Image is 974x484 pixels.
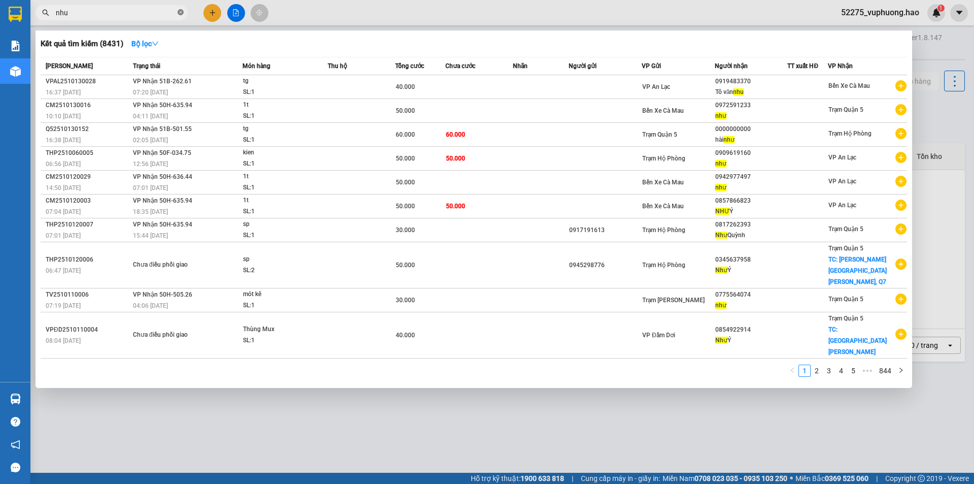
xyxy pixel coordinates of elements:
div: SL: 1 [243,87,319,98]
div: Quỳnh [715,230,787,241]
li: Previous Page [786,365,798,377]
span: Chưa cước [445,62,475,70]
span: 60.000 [446,131,465,138]
span: như [715,302,726,309]
a: 1 [799,365,810,376]
span: plus-circle [895,200,907,211]
span: 02:05 [DATE] [133,137,168,144]
span: Nhãn [513,62,528,70]
span: Trạm Quận 5 [828,245,863,252]
span: 50.000 [446,155,465,162]
div: 0775564074 [715,289,787,300]
div: kien [243,147,319,158]
div: 0919483370 [715,76,787,87]
span: Trạm Quận 5 [828,106,863,113]
span: 60.000 [396,131,415,138]
span: Trạm Quận 5 [828,296,863,303]
div: tg [243,123,319,135]
span: Trạm Hộ Phòng [642,155,685,162]
span: VP Nhận 50H-505.26 [133,291,192,298]
span: left [789,367,795,373]
span: Trạm [PERSON_NAME] [642,297,705,304]
span: 50.000 [446,203,465,210]
div: Chưa điều phối giao [133,260,209,271]
span: VP An Lạc [828,178,856,185]
button: left [786,365,798,377]
strong: Bộ lọc [131,40,159,48]
a: 4 [836,365,847,376]
span: 08:04 [DATE] [46,337,81,344]
span: VP Nhận [828,62,853,70]
div: 0972591233 [715,100,787,111]
div: Q52510130152 [46,124,130,135]
span: Tổng cước [395,62,424,70]
div: THP2510060005 [46,148,130,158]
span: 07:01 [DATE] [46,232,81,239]
div: SL: 1 [243,300,319,311]
li: Next 5 Pages [859,365,876,377]
span: ••• [859,365,876,377]
span: Như [715,337,727,344]
span: như [715,160,726,167]
div: SL: 1 [243,335,319,346]
span: 50.000 [396,179,415,186]
div: mót kê [243,289,319,300]
div: VPĐD2510110004 [46,325,130,335]
span: Như [715,267,727,274]
li: Hotline: 02839552959 [95,38,424,50]
div: SL: 1 [243,135,319,146]
div: tg [243,76,319,87]
span: notification [11,440,20,449]
div: Tô văn [715,87,787,98]
div: TV2510110006 [46,289,130,300]
div: SL: 1 [243,158,319,170]
span: VP Gửi [642,62,661,70]
button: Bộ lọcdown [123,36,167,52]
span: Trạng thái [133,62,160,70]
span: VP An Lạc [828,202,856,209]
div: SL: 1 [243,230,319,241]
span: 06:47 [DATE] [46,267,81,274]
span: 50.000 [396,262,415,269]
span: 15:44 [DATE] [133,232,168,239]
span: plus-circle [895,80,907,91]
img: logo.jpg [13,13,63,63]
span: VP Nhận 50F-034.75 [133,149,191,156]
span: VP Nhận 50H-635.94 [133,102,192,109]
span: 10:10 [DATE] [46,113,81,120]
span: Trạm Hộ Phòng [642,227,685,234]
div: CM2510120029 [46,172,130,182]
li: 1 [798,365,811,377]
span: Bến Xe Cà Mau [642,203,684,210]
img: logo-vxr [9,7,22,22]
div: hài [715,135,787,145]
span: Người nhận [715,62,748,70]
div: Ý [715,335,787,346]
span: 07:01 [DATE] [133,184,168,191]
span: 50.000 [396,107,415,114]
span: 06:56 [DATE] [46,160,81,168]
div: 0854922914 [715,325,787,335]
span: Trạm Quận 5 [828,315,863,322]
span: NHƯ [715,208,729,215]
span: message [11,463,20,472]
span: VP Nhận 51B-262.61 [133,78,192,85]
span: search [42,9,49,16]
li: 4 [835,365,847,377]
span: 30.000 [396,297,415,304]
span: plus-circle [895,176,907,187]
div: Thùng Mux [243,324,319,335]
div: 1t [243,171,319,182]
span: Thu hộ [328,62,347,70]
span: plus-circle [895,259,907,270]
div: 0909619160 [715,148,787,158]
div: sp [243,219,319,230]
span: plus-circle [895,223,907,235]
span: close-circle [178,9,184,15]
span: 50.000 [396,155,415,162]
div: THP2510120006 [46,254,130,265]
div: VPAL2510130028 [46,76,130,87]
span: VP Nhận 50H-635.94 [133,197,192,204]
b: GỬI : VP [PERSON_NAME] [13,74,177,90]
span: Người gửi [569,62,597,70]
